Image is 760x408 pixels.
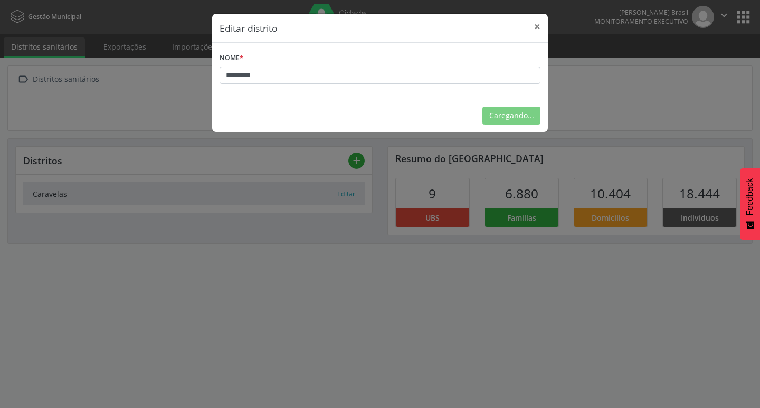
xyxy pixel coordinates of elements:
h5: Editar distrito [220,21,278,35]
button: Caregando... [482,107,540,125]
span: Feedback [745,178,755,215]
button: Close [527,14,548,40]
button: Feedback - Mostrar pesquisa [740,168,760,240]
label: Nome [220,50,243,67]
